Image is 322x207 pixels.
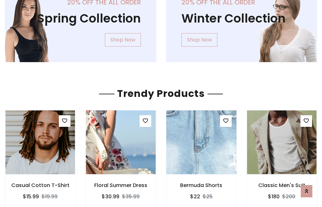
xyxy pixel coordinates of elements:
h6: $180 [268,193,280,200]
h6: $30.99 [102,193,119,200]
span: Trendy Products [115,87,207,100]
h6: Bermuda Shorts [166,182,236,188]
h6: Casual Cotton T-Shirt [5,182,75,188]
a: Shop Now [105,33,141,47]
h6: Floral Summer Dress [86,182,156,188]
h1: Spring Collection [20,11,141,25]
del: $25 [203,193,213,200]
h1: Winter Collection [181,11,302,25]
h6: $22 [190,193,200,200]
a: Shop Now [181,33,217,47]
del: $19.99 [41,193,58,200]
del: $35.99 [122,193,140,200]
h6: $15.99 [23,193,39,200]
del: $200 [282,193,295,200]
h6: Classic Men's Suit [247,182,317,188]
